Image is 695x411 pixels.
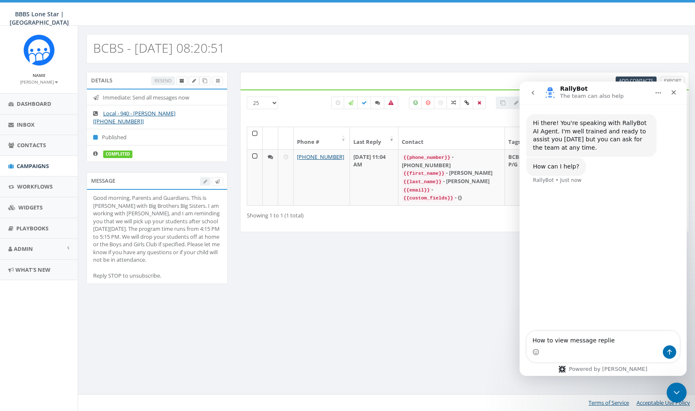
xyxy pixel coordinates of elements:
span: BBBS Lone Star | [GEOGRAPHIC_DATA] [10,10,69,26]
div: Message [86,172,228,189]
th: Last Reply: activate to sort column ascending [350,127,398,149]
img: Rally_Corp_Icon_1.png [23,34,55,66]
span: Playbooks [16,225,48,232]
a: Acceptable Use Policy [637,399,690,406]
a: Export [661,77,685,85]
span: Send Test Message [215,178,220,184]
label: Neutral [434,97,447,109]
div: - [PERSON_NAME] [402,177,502,186]
a: [PHONE_NUMBER] [297,153,344,161]
span: Campaigns [17,162,49,170]
span: Dashboard [17,100,51,107]
label: Sending [344,97,358,109]
a: Local - 940 - [PERSON_NAME] [[PHONE_NUMBER]] [93,110,175,125]
div: - [PHONE_NUMBER] [402,153,502,169]
code: {{phone_number}} [402,154,452,161]
i: Immediate: Send all messages now [93,95,103,100]
span: Edit Campaign Title [192,77,196,84]
td: [DATE] 11:04 AM [350,149,398,205]
a: Terms of Service [588,399,629,406]
label: Positive [409,97,422,109]
th: Phone #: activate to sort column ascending [294,127,350,149]
a: Add Contacts [616,77,657,85]
div: Showing 1 to 1 (1 total) [247,208,421,220]
small: Name [33,72,46,78]
label: Negative [421,97,435,109]
span: Workflows [17,183,53,190]
span: Admin [14,245,33,253]
span: Add Contacts [619,77,653,84]
code: {{custom_fields}} [402,194,455,202]
code: {{last_name}} [402,178,443,186]
div: Good morning, Parents and Guardians. This is [PERSON_NAME] with Big Brothers Big Sisters. I am wo... [93,194,221,279]
span: Contacts [17,141,46,149]
label: Replied [370,97,385,109]
iframe: Intercom live chat [520,82,687,376]
a: [PERSON_NAME] [20,78,58,85]
span: Clone Campaign [203,77,207,84]
span: Widgets [18,204,43,211]
label: Removed [473,97,486,109]
div: - {} [402,194,502,202]
th: Contact [398,127,505,149]
span: CSV files only [619,77,653,84]
label: Bounced [384,97,398,109]
div: - [402,186,502,194]
span: What's New [15,266,51,273]
span: Inbox [17,121,35,128]
div: Details [86,72,228,89]
label: Link Clicked [460,97,474,109]
span: View Campaign Delivery Statistics [216,77,220,84]
code: {{first_name}} [402,170,446,177]
div: - [PERSON_NAME] [402,169,502,177]
h2: BCBS - [DATE] 08:20:51 [93,41,225,55]
li: Published [87,129,227,146]
span: Archive Campaign [180,77,184,84]
small: [PERSON_NAME] [20,79,58,85]
code: {{email}} [402,186,431,194]
iframe: Intercom live chat [667,383,687,403]
label: Pending [331,97,345,109]
th: Tags [505,127,573,149]
label: completed [103,151,132,158]
i: Published [93,135,102,140]
label: Mixed [446,97,461,109]
td: BCBS Scotland Park P/G [505,149,573,205]
li: Immediate: Send all messages now [87,89,227,106]
label: Delivered [357,97,371,109]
